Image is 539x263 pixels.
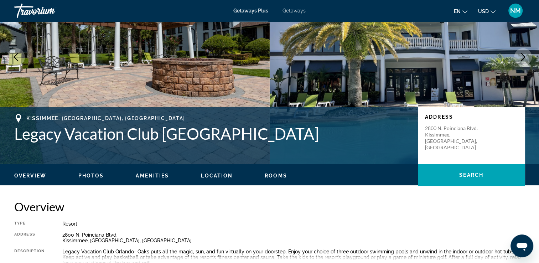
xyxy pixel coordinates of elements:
[506,3,525,18] button: User Menu
[510,7,521,14] span: NM
[201,172,233,179] button: Location
[511,234,533,257] iframe: Кнопка запуска окна обмена сообщениями
[478,9,489,14] span: USD
[14,1,85,20] a: Travorium
[14,200,525,214] h2: Overview
[14,232,45,243] div: Address
[78,172,104,179] button: Photos
[425,114,518,120] p: Address
[233,8,268,14] a: Getaways Plus
[418,164,525,186] button: Search
[14,172,46,179] button: Overview
[283,8,306,14] a: Getaways
[514,48,532,66] button: Next image
[14,124,411,143] h1: Legacy Vacation Club [GEOGRAPHIC_DATA]
[62,221,525,227] div: Resort
[7,48,25,66] button: Previous image
[14,221,45,227] div: Type
[136,172,169,179] button: Amenities
[454,9,461,14] span: en
[26,115,185,121] span: Kissimmee, [GEOGRAPHIC_DATA], [GEOGRAPHIC_DATA]
[459,172,483,178] span: Search
[454,6,467,16] button: Change language
[265,172,287,179] button: Rooms
[62,232,525,243] div: 2800 N. Poinciana Blvd. Kissimmee, [GEOGRAPHIC_DATA], [GEOGRAPHIC_DATA]
[478,6,496,16] button: Change currency
[425,125,482,151] p: 2800 N. Poinciana Blvd. Kissimmee, [GEOGRAPHIC_DATA], [GEOGRAPHIC_DATA]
